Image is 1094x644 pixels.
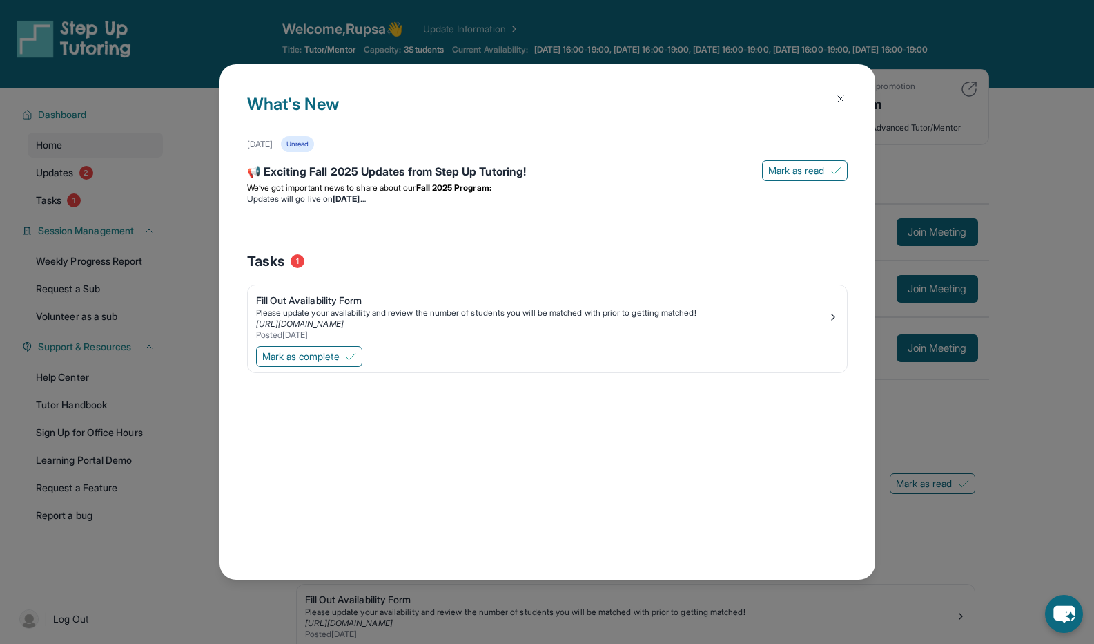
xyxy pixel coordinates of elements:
div: [DATE] [247,139,273,150]
button: chat-button [1045,595,1083,633]
span: Mark as read [768,164,825,178]
img: Close Icon [835,93,846,104]
div: Posted [DATE] [256,330,828,341]
div: Please update your availability and review the number of students you will be matched with prior ... [256,307,828,319]
div: Unread [281,136,314,152]
h1: What's New [247,92,848,136]
img: Mark as read [830,165,841,176]
a: [URL][DOMAIN_NAME] [256,319,344,329]
li: Updates will go live on [247,193,848,205]
span: Tasks [247,252,285,271]
img: Mark as complete [345,351,356,362]
div: 📢 Exciting Fall 2025 Updates from Step Up Tutoring! [247,163,848,182]
button: Mark as read [762,160,848,181]
button: Mark as complete [256,346,362,367]
span: 1 [291,254,304,268]
strong: [DATE] [333,193,365,204]
div: Fill Out Availability Form [256,294,828,307]
strong: Fall 2025 Program: [416,182,491,193]
a: Fill Out Availability FormPlease update your availability and review the number of students you w... [248,285,847,343]
span: Mark as complete [262,350,340,363]
span: We’ve got important news to share about our [247,182,416,193]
